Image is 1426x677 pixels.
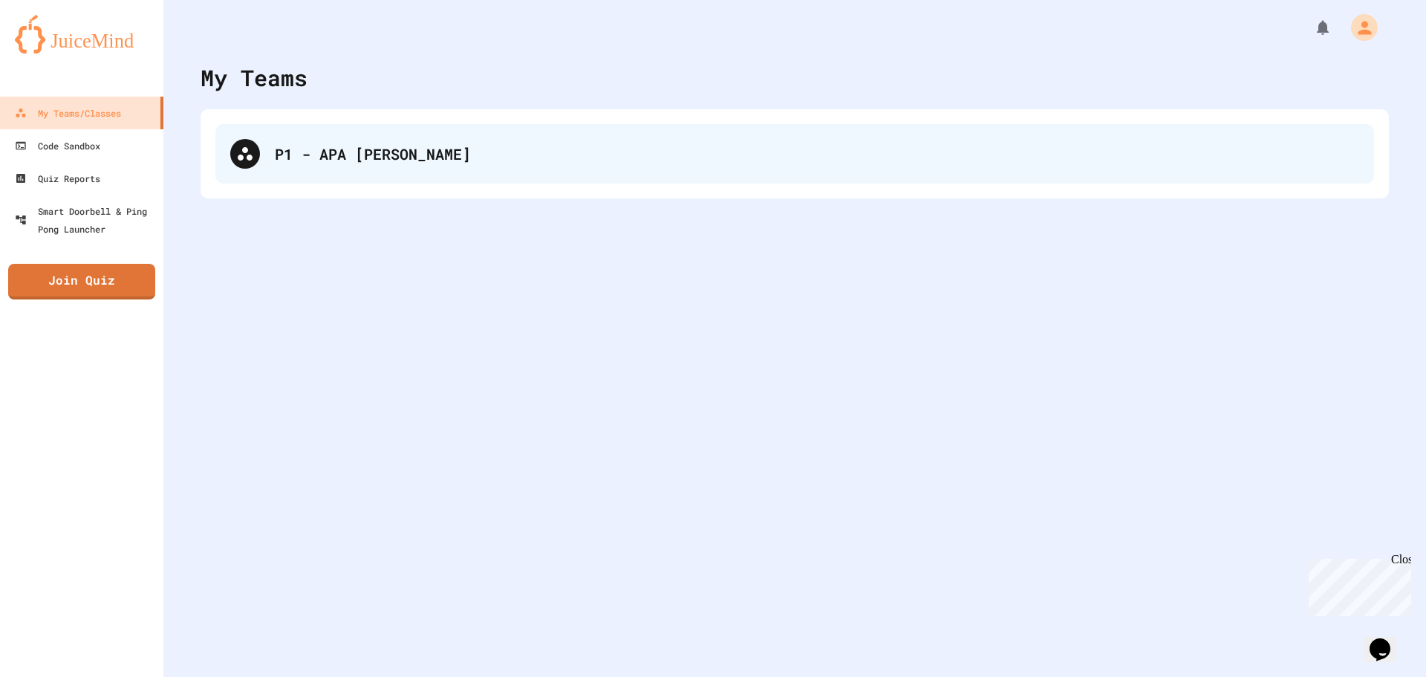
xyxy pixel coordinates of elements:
div: Code Sandbox [15,137,100,155]
div: P1 - APA [PERSON_NAME] [215,124,1374,184]
iframe: chat widget [1303,553,1411,616]
img: logo-orange.svg [15,15,149,54]
div: Quiz Reports [15,169,100,187]
iframe: chat widget [1364,618,1411,662]
div: My Notifications [1286,15,1335,40]
div: P1 - APA [PERSON_NAME] [275,143,1359,165]
div: My Account [1335,10,1381,45]
div: Chat with us now!Close [6,6,102,94]
div: Smart Doorbell & Ping Pong Launcher [15,202,157,238]
a: Join Quiz [8,264,155,299]
div: My Teams/Classes [15,104,121,122]
div: My Teams [201,61,307,94]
